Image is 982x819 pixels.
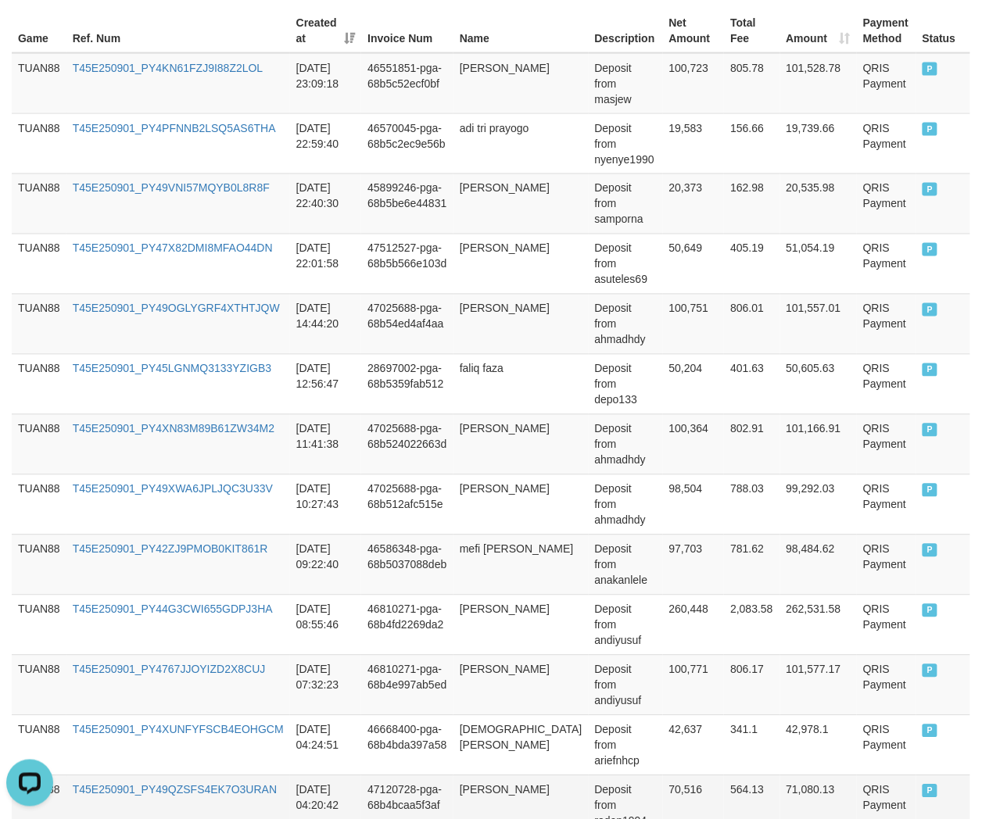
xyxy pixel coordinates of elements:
td: 98,504 [663,474,725,535]
td: 50,649 [663,234,725,294]
a: T45E250901_PY49QZSFS4EK7O3URAN [73,784,277,796]
span: PAID [923,183,938,196]
span: PAID [923,604,938,617]
span: PAID [923,544,938,557]
td: 101,557.01 [780,294,858,354]
td: 99,292.03 [780,474,858,535]
th: Created at: activate to sort column ascending [290,9,362,53]
td: Deposit from anakanlele [589,535,663,595]
td: QRIS Payment [857,715,916,775]
td: QRIS Payment [857,414,916,474]
td: Deposit from nyenye1990 [589,113,663,173]
td: 50,605.63 [780,354,858,414]
td: TUAN88 [12,354,66,414]
td: 51,054.19 [780,234,858,294]
td: 341.1 [724,715,780,775]
td: 97,703 [663,535,725,595]
a: T45E250901_PY4KN61FZJ9I88Z2LOL [73,62,263,74]
td: faliq faza [453,354,589,414]
td: 100,751 [663,294,725,354]
td: [PERSON_NAME] [453,595,589,655]
th: Status [916,9,970,53]
td: 47025688-pga-68b54ed4af4aa [361,294,453,354]
td: [DATE] 09:22:40 [290,535,362,595]
span: PAID [923,303,938,317]
a: T45E250901_PY49VNI57MQYB0L8R8F [73,182,270,195]
td: [DATE] 22:01:58 [290,234,362,294]
td: [DATE] 22:40:30 [290,173,362,234]
td: TUAN88 [12,173,66,234]
td: adi tri prayogo [453,113,589,173]
td: 46810271-pga-68b4fd2269da2 [361,595,453,655]
th: Invoice Num [361,9,453,53]
td: 19,739.66 [780,113,858,173]
td: 100,771 [663,655,725,715]
span: PAID [923,785,938,798]
td: [PERSON_NAME] [453,414,589,474]
span: PAID [923,243,938,256]
td: 42,637 [663,715,725,775]
td: [DEMOGRAPHIC_DATA][PERSON_NAME] [453,715,589,775]
a: T45E250901_PY49OGLYGRF4XTHTJQW [73,302,280,315]
td: QRIS Payment [857,535,916,595]
td: TUAN88 [12,113,66,173]
a: T45E250901_PY4767JJOYIZD2X8CUJ [73,663,266,676]
span: PAID [923,664,938,678]
td: TUAN88 [12,715,66,775]
td: 100,723 [663,53,725,114]
td: 46570045-pga-68b5c2ec9e56b [361,113,453,173]
td: Deposit from asuteles69 [589,234,663,294]
td: 46551851-pga-68b5c52ecf0bf [361,53,453,114]
a: T45E250901_PY4XN83M89B61ZW34M2 [73,423,274,435]
span: PAID [923,363,938,377]
td: 260,448 [663,595,725,655]
td: 50,204 [663,354,725,414]
td: Deposit from samporna [589,173,663,234]
th: Net Amount [663,9,725,53]
td: TUAN88 [12,595,66,655]
td: Deposit from ahmadhdy [589,294,663,354]
td: 2,083.58 [724,595,780,655]
td: QRIS Payment [857,595,916,655]
td: [DATE] 10:27:43 [290,474,362,535]
td: [DATE] 23:09:18 [290,53,362,114]
th: Ref. Num [66,9,290,53]
span: PAID [923,424,938,437]
th: Name [453,9,589,53]
a: T45E250901_PY4PFNNB2LSQ5AS6THA [73,122,276,134]
td: [DATE] 08:55:46 [290,595,362,655]
td: [PERSON_NAME] [453,53,589,114]
td: TUAN88 [12,474,66,535]
td: [DATE] 04:24:51 [290,715,362,775]
a: T45E250901_PY49XWA6JPLJQC3U33V [73,483,273,495]
td: [PERSON_NAME] [453,234,589,294]
th: Total Fee [724,9,780,53]
td: [DATE] 11:41:38 [290,414,362,474]
td: 46810271-pga-68b4e997ab5ed [361,655,453,715]
td: [PERSON_NAME] [453,294,589,354]
td: QRIS Payment [857,655,916,715]
td: 806.01 [724,294,780,354]
span: PAID [923,63,938,76]
td: QRIS Payment [857,354,916,414]
button: Open LiveChat chat widget [6,6,53,53]
td: [PERSON_NAME] [453,173,589,234]
span: PAID [923,484,938,497]
td: 806.17 [724,655,780,715]
td: Deposit from depo133 [589,354,663,414]
td: 805.78 [724,53,780,114]
td: [DATE] 14:44:20 [290,294,362,354]
td: [DATE] 07:32:23 [290,655,362,715]
td: [DATE] 12:56:47 [290,354,362,414]
td: 20,373 [663,173,725,234]
td: 802.91 [724,414,780,474]
td: Deposit from ariefnhcp [589,715,663,775]
td: 162.98 [724,173,780,234]
td: QRIS Payment [857,53,916,114]
td: 156.66 [724,113,780,173]
td: 100,364 [663,414,725,474]
td: 781.62 [724,535,780,595]
td: TUAN88 [12,655,66,715]
a: T45E250901_PY44G3CWI655GDPJ3HA [73,603,273,616]
td: 42,978.1 [780,715,858,775]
